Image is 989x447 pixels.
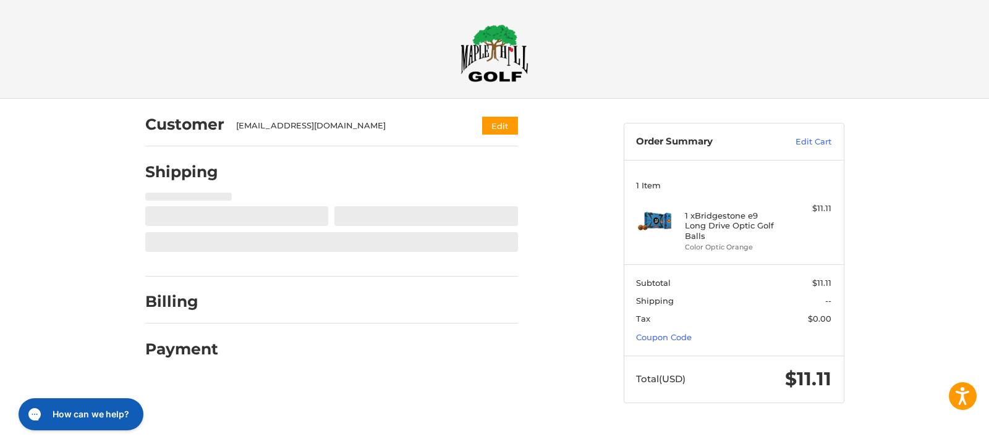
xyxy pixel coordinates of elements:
[808,314,831,324] span: $0.00
[636,136,769,148] h3: Order Summary
[145,115,224,134] h2: Customer
[461,24,528,82] img: Maple Hill Golf
[236,120,458,132] div: [EMAIL_ADDRESS][DOMAIN_NAME]
[636,332,692,342] a: Coupon Code
[636,296,674,306] span: Shipping
[145,340,218,359] h2: Payment
[783,203,831,215] div: $11.11
[636,373,686,385] span: Total (USD)
[145,162,218,182] h2: Shipping
[685,242,779,253] li: Color Optic Orange
[636,180,831,190] h3: 1 Item
[636,278,671,288] span: Subtotal
[785,367,831,390] span: $11.11
[482,117,518,135] button: Edit
[769,136,831,148] a: Edit Cart
[812,278,831,288] span: $11.11
[825,296,831,306] span: --
[12,394,147,435] iframe: Gorgias live chat messenger
[685,211,779,241] h4: 1 x Bridgestone e9 Long Drive Optic Golf Balls
[636,314,650,324] span: Tax
[145,292,218,311] h2: Billing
